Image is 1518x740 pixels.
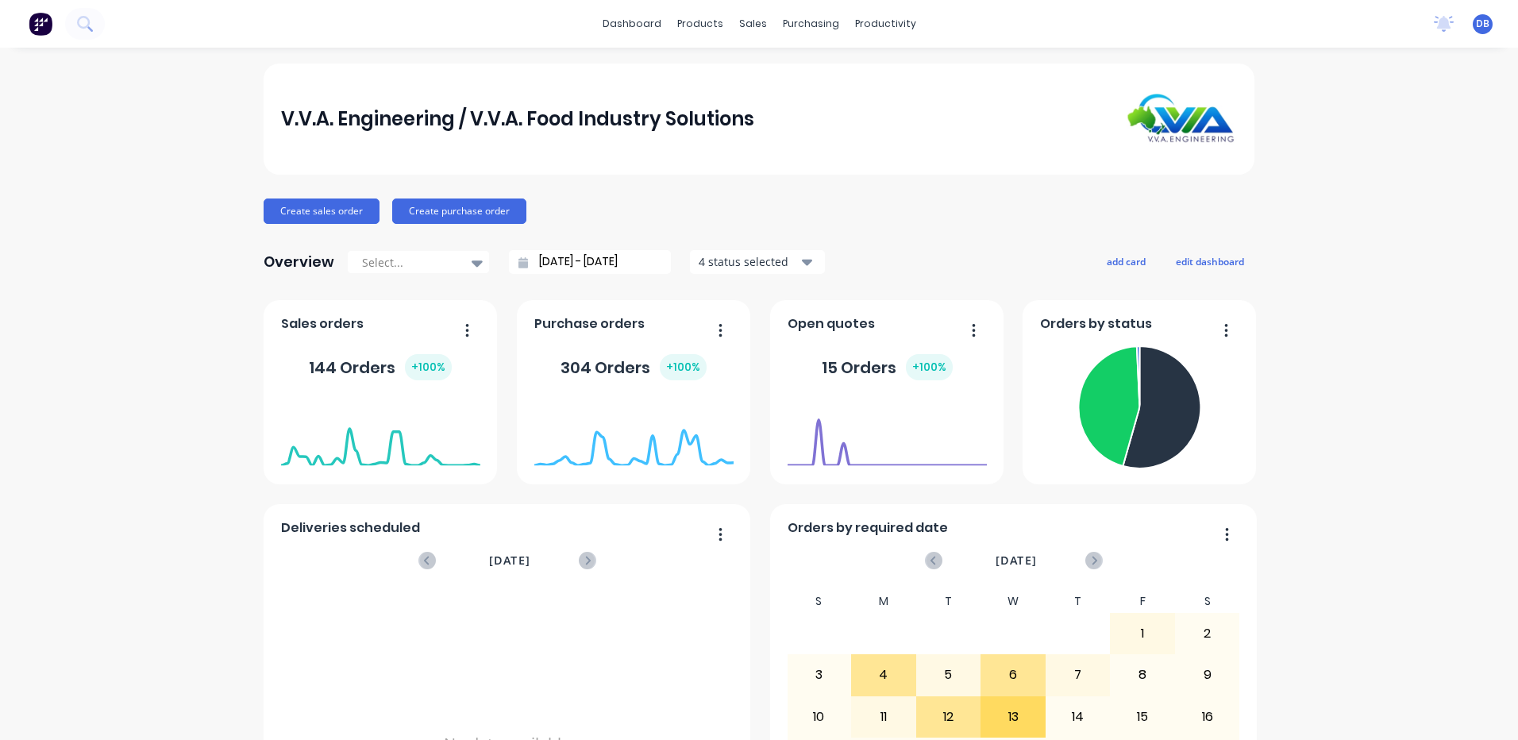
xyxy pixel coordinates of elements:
span: Sales orders [281,314,364,333]
span: Open quotes [788,314,875,333]
div: 15 Orders [822,354,953,380]
button: Create purchase order [392,198,526,224]
div: 144 Orders [309,354,452,380]
button: add card [1096,251,1156,272]
div: 11 [852,697,915,737]
div: 2 [1176,614,1239,653]
div: 13 [981,697,1045,737]
div: 12 [917,697,981,737]
img: Factory [29,12,52,36]
div: 304 Orders [561,354,707,380]
div: M [851,590,916,613]
div: T [1046,590,1111,613]
span: [DATE] [489,552,530,569]
div: + 100 % [660,354,707,380]
div: 14 [1046,697,1110,737]
div: purchasing [775,12,847,36]
div: + 100 % [906,354,953,380]
div: 7 [1046,655,1110,695]
div: products [669,12,731,36]
img: V.V.A. Engineering / V.V.A. Food Industry Solutions [1126,94,1237,144]
button: edit dashboard [1165,251,1254,272]
div: 10 [788,697,851,737]
span: DB [1476,17,1489,31]
div: Overview [264,246,334,278]
div: F [1110,590,1175,613]
div: 8 [1111,655,1174,695]
div: W [981,590,1046,613]
button: Create sales order [264,198,379,224]
div: sales [731,12,775,36]
div: 3 [788,655,851,695]
button: 4 status selected [690,250,825,274]
div: 1 [1111,614,1174,653]
div: 9 [1176,655,1239,695]
div: 5 [917,655,981,695]
span: [DATE] [996,552,1037,569]
div: 4 status selected [699,253,799,270]
div: S [1175,590,1240,613]
div: 16 [1176,697,1239,737]
div: 6 [981,655,1045,695]
div: S [787,590,852,613]
span: Purchase orders [534,314,645,333]
div: 4 [852,655,915,695]
div: T [916,590,981,613]
div: + 100 % [405,354,452,380]
div: 15 [1111,697,1174,737]
div: V.V.A. Engineering / V.V.A. Food Industry Solutions [281,103,754,135]
a: dashboard [595,12,669,36]
div: productivity [847,12,924,36]
span: Orders by status [1040,314,1152,333]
